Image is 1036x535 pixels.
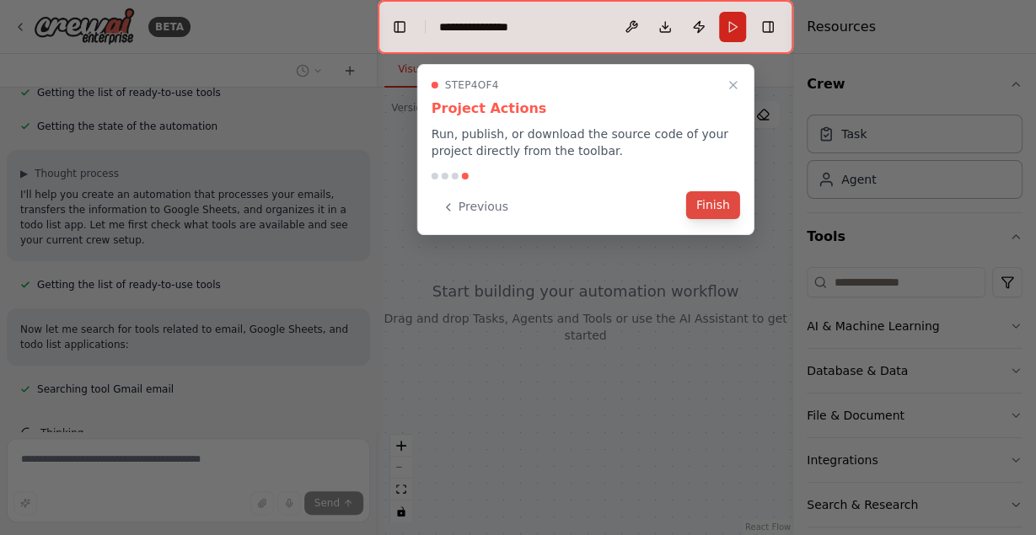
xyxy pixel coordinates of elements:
button: Previous [432,193,518,221]
p: Run, publish, or download the source code of your project directly from the toolbar. [432,126,740,159]
button: Close walkthrough [723,75,743,95]
button: Finish [686,191,740,219]
span: Step 4 of 4 [445,78,499,92]
button: Hide left sidebar [388,15,411,39]
h3: Project Actions [432,99,740,119]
